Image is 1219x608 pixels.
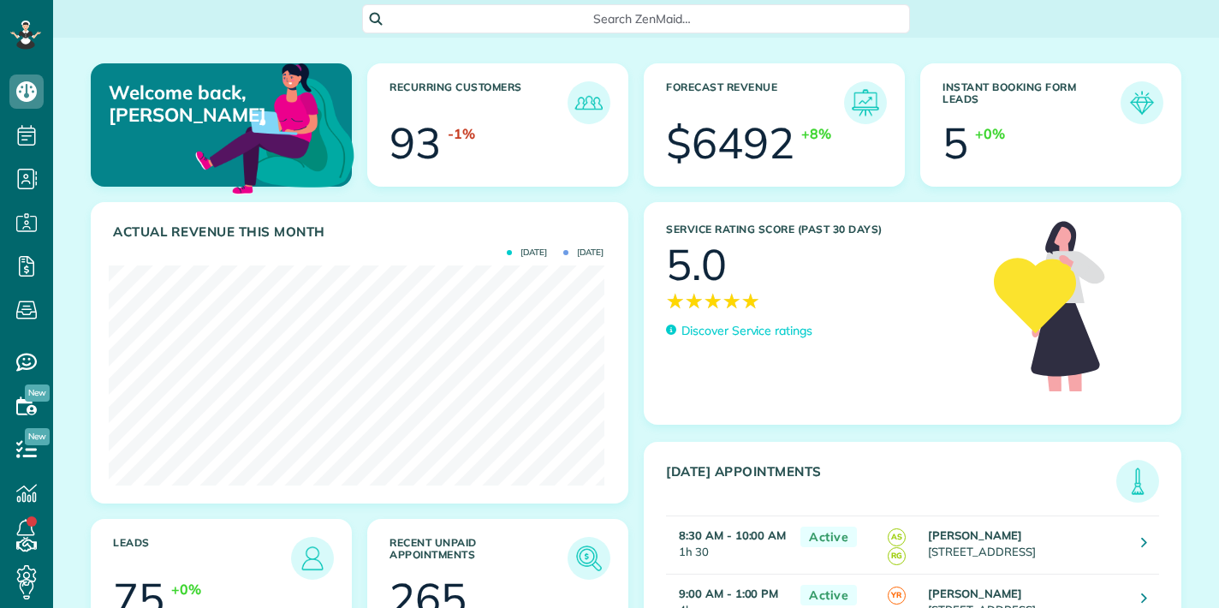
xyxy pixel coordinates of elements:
div: +0% [975,124,1005,144]
div: 5 [942,122,968,164]
span: [DATE] [563,248,604,257]
td: 1h 30 [666,516,792,574]
h3: Recent unpaid appointments [389,537,568,580]
strong: 8:30 AM - 10:00 AM [679,528,786,542]
span: ★ [704,286,722,316]
span: RG [888,547,906,565]
span: ★ [685,286,704,316]
span: ★ [666,286,685,316]
h3: [DATE] Appointments [666,464,1116,503]
td: [STREET_ADDRESS] [924,516,1128,574]
span: New [25,384,50,402]
div: 93 [389,122,441,164]
span: ★ [741,286,760,316]
span: Active [800,527,857,548]
h3: Recurring Customers [389,81,568,124]
img: icon_leads-1bed01f49abd5b7fead27621c3d59655bb73ed531f8eeb49469d10e621d6b896.png [295,541,330,575]
span: [DATE] [507,248,547,257]
img: dashboard_welcome-42a62b7d889689a78055ac9021e634bf52bae3f8056760290aed330b23ab8690.png [192,44,358,210]
h3: Forecast Revenue [666,81,844,124]
img: icon_forecast_revenue-8c13a41c7ed35a8dcfafea3cbb826a0462acb37728057bba2d056411b612bbbe.png [848,86,883,120]
h3: Service Rating score (past 30 days) [666,224,977,235]
div: +0% [171,580,201,599]
span: YR [888,587,906,605]
div: 5.0 [666,243,727,286]
img: icon_recurring_customers-cf858462ba22bcd05b5a5880d41d6543d210077de5bb9ebc9590e49fd87d84ed.png [572,86,606,120]
p: Discover Service ratings [681,322,812,340]
img: icon_form_leads-04211a6a04a5b2264e4ee56bc0799ec3eb69b7e499cbb523a139df1d13a81ae0.png [1125,86,1159,120]
h3: Actual Revenue this month [113,224,610,240]
span: Active [800,585,857,606]
div: -1% [448,124,475,144]
div: +8% [801,124,831,144]
span: AS [888,528,906,546]
h3: Instant Booking Form Leads [942,81,1121,124]
strong: [PERSON_NAME] [928,528,1022,542]
strong: 9:00 AM - 1:00 PM [679,587,778,600]
img: icon_unpaid_appointments-47b8ce3997adf2238b356f14209ab4cced10bd1f174958f3ca8f1d0dd7fffeee.png [572,541,606,575]
span: New [25,428,50,445]
a: Discover Service ratings [666,322,812,340]
strong: [PERSON_NAME] [928,587,1022,600]
img: icon_todays_appointments-901f7ab196bb0bea1936b74009e4eb5ffbc2d2711fa7634e0d609ed5ef32b18b.png [1121,464,1155,498]
h3: Leads [113,537,291,580]
div: $6492 [666,122,794,164]
p: Welcome back, [PERSON_NAME]! [109,81,266,127]
span: ★ [722,286,741,316]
